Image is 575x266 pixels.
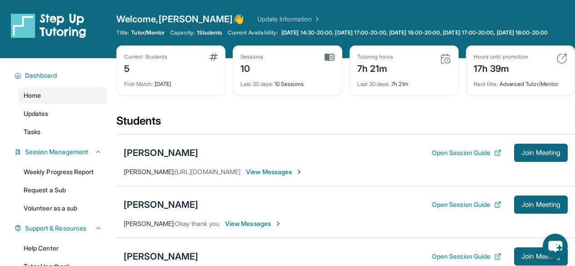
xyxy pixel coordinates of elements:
a: [DATE] 14:30-20:00, [DATE] 17:00-20:00, [DATE] 18:00-20:00, [DATE] 17:00-20:00, [DATE] 18:00-20:00 [280,29,550,36]
a: Request a Sub [18,182,107,198]
div: Tutoring hours [357,53,394,60]
button: Dashboard [21,71,102,80]
img: Chevron-Right [295,168,303,176]
span: First Match : [124,80,153,87]
span: View Messages [225,219,282,228]
div: [PERSON_NAME] [124,198,198,211]
button: Join Meeting [514,247,568,266]
span: Current Availability: [228,29,278,36]
div: 7h 21m [357,75,451,88]
img: Chevron Right [312,15,321,24]
button: Join Meeting [514,144,568,162]
span: Join Meeting [521,150,560,156]
a: Update Information [257,15,321,24]
div: Sessions [240,53,263,60]
div: [DATE] [124,75,218,88]
img: card [440,53,451,64]
div: Advanced Tutor/Mentor [474,75,567,88]
a: Updates [18,105,107,122]
button: Open Session Guide [432,148,501,157]
img: card [210,53,218,60]
div: 7h 21m [357,60,394,75]
button: Session Management [21,147,102,156]
img: Chevron-Right [275,220,282,227]
span: [PERSON_NAME] : [124,168,175,176]
div: 5 [124,60,167,75]
a: Tasks [18,124,107,140]
span: Home [24,91,41,100]
div: 10 [240,60,263,75]
span: [URL][DOMAIN_NAME] [175,168,240,176]
span: Welcome, [PERSON_NAME] 👋 [116,13,245,25]
a: Help Center [18,240,107,256]
span: [PERSON_NAME] : [124,220,175,227]
span: Join Meeting [521,202,560,207]
div: Hours until promotion [474,53,528,60]
div: [PERSON_NAME] [124,146,198,159]
div: 10 Sessions [240,75,334,88]
a: Home [18,87,107,104]
div: Current Students [124,53,167,60]
img: card [556,53,567,64]
span: Updates [24,109,49,118]
a: Volunteer as a sub [18,200,107,216]
span: Last 30 days : [357,80,390,87]
span: Next title : [474,80,498,87]
span: Capacity: [170,29,195,36]
span: Last 30 days : [240,80,273,87]
span: Okay thank you [175,220,220,227]
span: Title: [116,29,129,36]
span: View Messages [246,167,303,176]
button: Open Session Guide [432,200,501,209]
span: [DATE] 14:30-20:00, [DATE] 17:00-20:00, [DATE] 18:00-20:00, [DATE] 17:00-20:00, [DATE] 18:00-20:00 [281,29,548,36]
span: 1 Students [197,29,222,36]
span: Support & Resources [25,224,86,233]
div: 17h 39m [474,60,528,75]
img: logo [11,13,86,38]
span: Tasks [24,127,40,136]
img: card [325,53,335,61]
span: Session Management [25,147,88,156]
button: Support & Resources [21,224,102,233]
div: [PERSON_NAME] [124,250,198,263]
button: Join Meeting [514,196,568,214]
div: Students [116,114,575,134]
button: Open Session Guide [432,252,501,261]
span: Tutor/Mentor [131,29,165,36]
button: chat-button [543,234,568,259]
span: Dashboard [25,71,57,80]
span: Join Meeting [521,254,560,259]
a: Weekly Progress Report [18,164,107,180]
